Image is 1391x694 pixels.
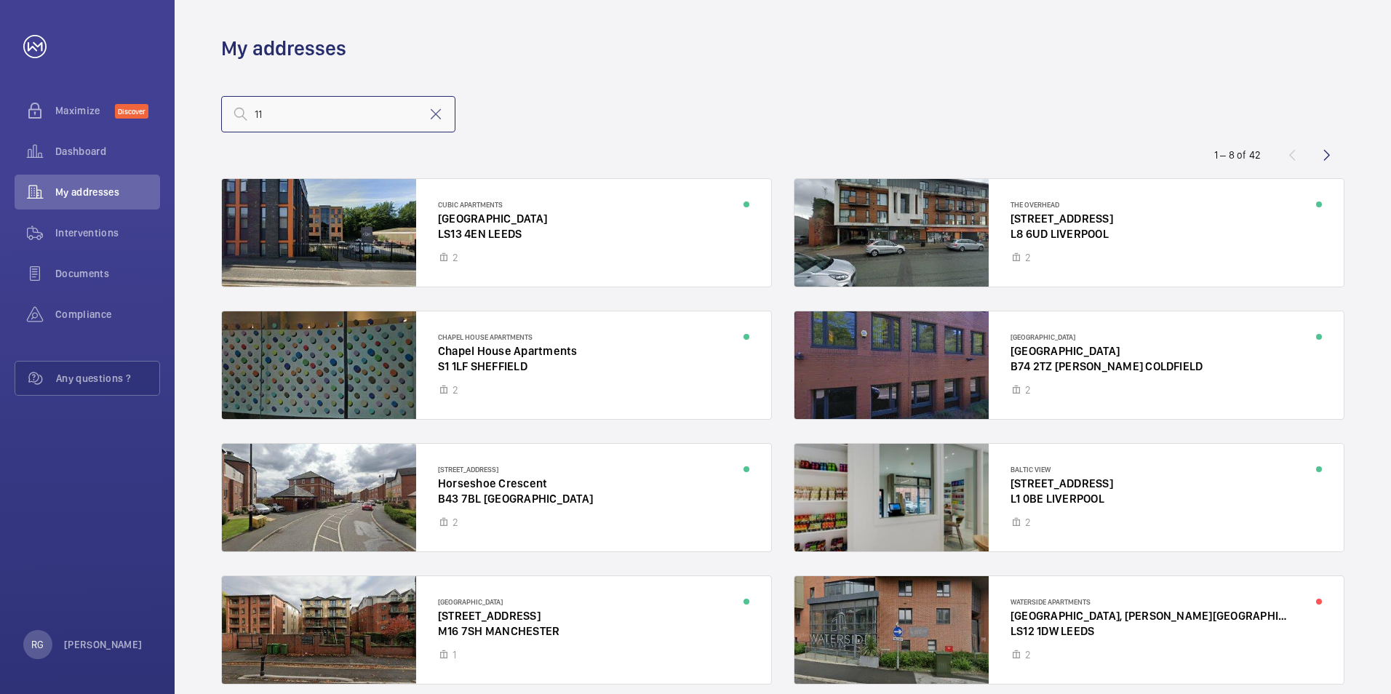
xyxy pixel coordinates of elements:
span: Any questions ? [56,371,159,386]
span: Compliance [55,307,160,322]
span: Documents [55,266,160,281]
input: Search by address [221,96,455,132]
span: Dashboard [55,144,160,159]
div: 1 – 8 of 42 [1214,148,1261,162]
h1: My addresses [221,35,346,62]
p: [PERSON_NAME] [64,637,143,652]
span: Maximize [55,103,115,118]
span: My addresses [55,185,160,199]
span: Interventions [55,226,160,240]
p: RG [31,637,44,652]
span: Discover [115,104,148,119]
